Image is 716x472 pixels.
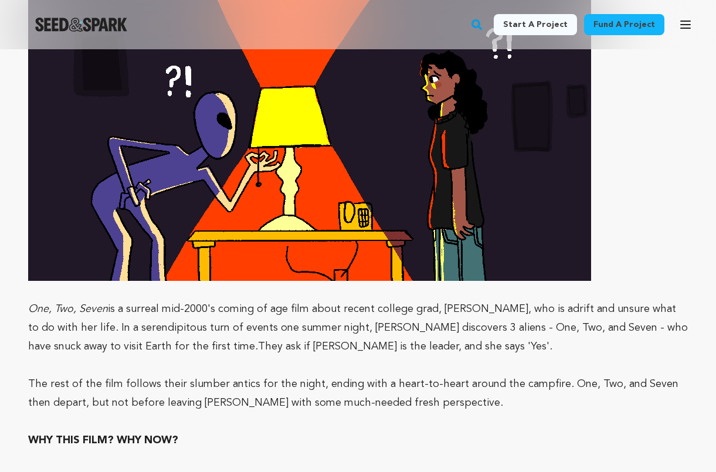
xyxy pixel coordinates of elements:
em: One, Two, Seven [28,304,108,314]
strong: WHY THIS FILM? WHY NOW? [28,435,178,446]
p: The rest of the film follows their slumber antics for the night, ending with a heart-to-heart aro... [28,375,688,412]
a: Seed&Spark Homepage [35,18,127,32]
img: Seed&Spark Logo Dark Mode [35,18,127,32]
a: Start a project [494,14,577,35]
a: Fund a project [584,14,664,35]
p: is a surreal mid-2000's coming of age film about recent college grad, [PERSON_NAME], who is adrif... [28,300,688,356]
